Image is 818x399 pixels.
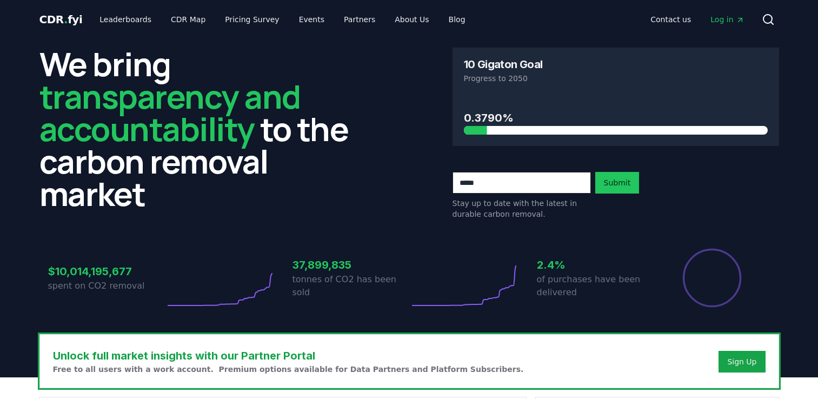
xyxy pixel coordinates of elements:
[48,263,165,280] h3: $10,014,195,677
[335,10,384,29] a: Partners
[464,110,768,126] h3: 0.3790%
[386,10,437,29] a: About Us
[537,273,654,299] p: of purchases have been delivered
[91,10,160,29] a: Leaderboards
[464,73,768,84] p: Progress to 2050
[702,10,753,29] a: Log in
[682,248,742,308] div: Percentage of sales delivered
[595,172,640,194] button: Submit
[464,59,543,70] h3: 10 Gigaton Goal
[440,10,474,29] a: Blog
[162,10,214,29] a: CDR Map
[719,351,765,373] button: Sign Up
[39,13,83,26] span: CDR fyi
[53,348,524,364] h3: Unlock full market insights with our Partner Portal
[39,74,301,151] span: transparency and accountability
[91,10,474,29] nav: Main
[290,10,333,29] a: Events
[39,12,83,27] a: CDR.fyi
[48,280,165,292] p: spent on CO2 removal
[292,257,409,273] h3: 37,899,835
[727,356,756,367] a: Sign Up
[710,14,744,25] span: Log in
[642,10,700,29] a: Contact us
[642,10,753,29] nav: Main
[39,48,366,210] h2: We bring to the carbon removal market
[292,273,409,299] p: tonnes of CO2 has been sold
[216,10,288,29] a: Pricing Survey
[53,364,524,375] p: Free to all users with a work account. Premium options available for Data Partners and Platform S...
[537,257,654,273] h3: 2.4%
[64,13,68,26] span: .
[453,198,591,220] p: Stay up to date with the latest in durable carbon removal.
